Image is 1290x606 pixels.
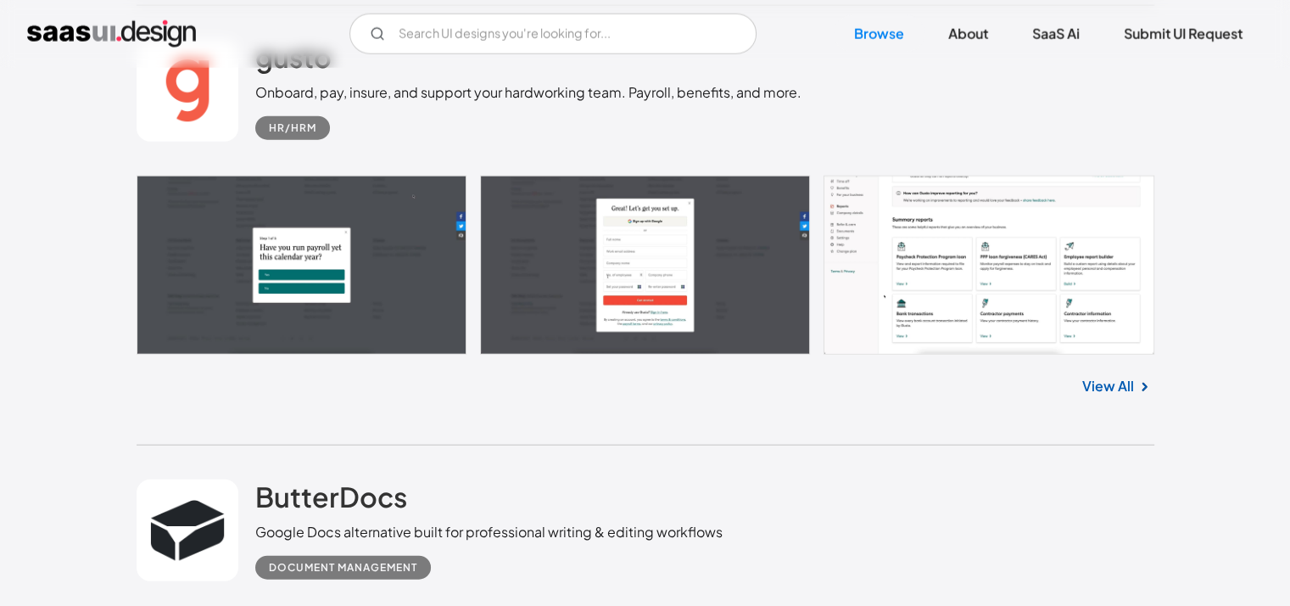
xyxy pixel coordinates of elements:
div: Google Docs alternative built for professional writing & editing workflows [255,522,723,542]
div: Document Management [269,558,417,578]
a: home [27,20,196,48]
div: Onboard, pay, insure, and support your hardworking team. Payroll, benefits, and more. [255,82,801,103]
form: Email Form [349,14,757,54]
h2: ButterDocs [255,480,407,513]
div: HR/HRM [269,118,316,138]
a: About [928,15,1008,53]
a: ButterDocs [255,480,407,522]
a: SaaS Ai [1012,15,1100,53]
input: Search UI designs you're looking for... [349,14,757,54]
a: Submit UI Request [1103,15,1263,53]
a: Browse [834,15,924,53]
a: View All [1082,376,1134,396]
